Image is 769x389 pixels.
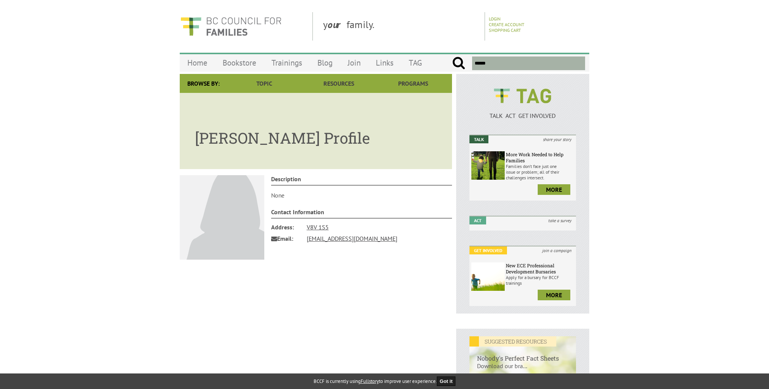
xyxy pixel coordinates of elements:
a: Bookstore [215,54,264,72]
a: more [538,290,570,300]
i: join a campaign [538,246,576,254]
a: Blog [310,54,340,72]
h4: Description [271,175,452,185]
h6: More Work Needed to Help Families [506,151,574,163]
img: Deborah Dosil [180,175,264,260]
a: V8V 1S5 [307,223,329,231]
a: Links [368,54,401,72]
a: TAG [401,54,430,72]
a: Home [180,54,215,72]
h1: [PERSON_NAME] Profile [195,120,437,148]
i: share your story [538,135,576,143]
h6: Nobody's Perfect Fact Sheets [469,347,576,362]
a: Fullstory [361,378,379,384]
span: Address [271,221,301,233]
a: Trainings [264,54,310,72]
i: take a survey [544,216,576,224]
p: Download our bra... [469,362,576,377]
h4: Contact Information [271,208,452,218]
strong: our [328,18,347,31]
a: Create Account [489,22,524,27]
a: Login [489,16,501,22]
input: Submit [452,56,465,70]
a: [EMAIL_ADDRESS][DOMAIN_NAME] [307,235,397,242]
button: Got it [437,376,456,386]
img: BC Council for FAMILIES [180,12,282,41]
div: Browse By: [180,74,227,93]
a: more [538,184,570,195]
div: y family. [317,12,485,41]
em: Get Involved [469,246,507,254]
span: Email [271,233,301,244]
a: TALK ACT GET INVOLVED [469,104,576,119]
p: Families don’t face just one issue or problem; all of their challenges intersect. [506,163,574,180]
a: Join [340,54,368,72]
img: BCCF's TAG Logo [488,82,557,110]
em: Act [469,216,486,224]
p: Apply for a bursary for BCCF trainings [506,274,574,286]
a: Programs [376,74,450,93]
p: TALK ACT GET INVOLVED [469,112,576,119]
a: Topic [227,74,301,93]
a: Shopping Cart [489,27,521,33]
em: SUGGESTED RESOURCES [469,336,556,347]
em: Talk [469,135,488,143]
h6: New ECE Professional Development Bursaries [506,262,574,274]
p: None [271,191,452,199]
a: Resources [301,74,376,93]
